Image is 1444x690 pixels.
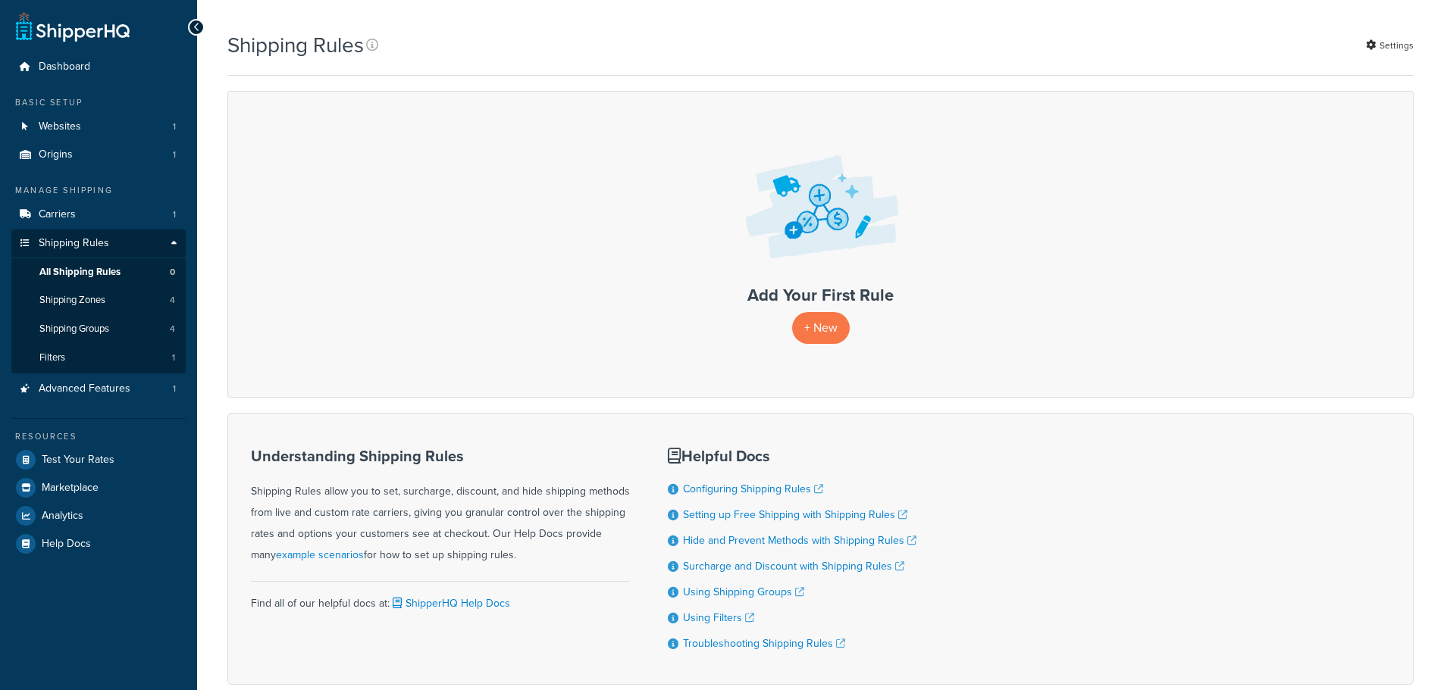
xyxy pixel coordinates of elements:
a: Configuring Shipping Rules [683,481,823,497]
a: example scenarios [276,547,364,563]
a: Surcharge and Discount with Shipping Rules [683,558,904,574]
a: ShipperHQ Help Docs [390,595,510,611]
a: Dashboard [11,53,186,81]
li: Shipping Zones [11,286,186,314]
span: Shipping Rules [39,237,109,250]
li: Websites [11,113,186,141]
span: Filters [39,351,65,364]
a: Websites 1 [11,113,186,141]
span: 1 [173,382,176,395]
li: All Shipping Rules [11,258,186,286]
span: + New [804,319,838,336]
a: Test Your Rates [11,446,186,473]
a: Analytics [11,502,186,529]
span: 1 [173,120,176,133]
span: Analytics [42,510,83,523]
a: Shipping Groups 4 [11,315,186,343]
h1: Shipping Rules [227,30,364,60]
a: Shipping Rules [11,229,186,258]
span: Advanced Features [39,382,130,395]
a: Origins 1 [11,141,186,169]
a: Carriers 1 [11,201,186,229]
span: 1 [173,148,176,161]
h3: Understanding Shipping Rules [251,448,630,464]
span: 1 [173,208,176,221]
h3: Helpful Docs [668,448,916,464]
a: Troubleshooting Shipping Rules [683,635,845,651]
span: Shipping Groups [39,323,109,336]
li: Shipping Groups [11,315,186,343]
a: Settings [1366,35,1414,56]
div: Manage Shipping [11,184,186,197]
div: Resources [11,430,186,443]
a: ShipperHQ Home [16,11,130,42]
span: Dashboard [39,61,90,73]
a: Advanced Features 1 [11,375,186,403]
span: Websites [39,120,81,133]
span: 0 [170,266,175,279]
a: Help Docs [11,530,186,557]
div: Basic Setup [11,96,186,109]
a: Marketplace [11,474,186,501]
span: Carriers [39,208,76,221]
a: Setting up Free Shipping with Shipping Rules [683,507,907,523]
span: 1 [172,351,175,364]
span: Marketplace [42,482,99,495]
div: Shipping Rules allow you to set, surcharge, discount, and hide shipping methods from live and cus... [251,448,630,566]
a: Hide and Prevent Methods with Shipping Rules [683,532,916,548]
div: Find all of our helpful docs at: [251,581,630,614]
li: Filters [11,344,186,372]
a: All Shipping Rules 0 [11,258,186,286]
a: Filters 1 [11,344,186,372]
span: 4 [170,294,175,307]
li: Advanced Features [11,375,186,403]
a: + New [792,312,850,343]
span: Shipping Zones [39,294,105,307]
span: 4 [170,323,175,336]
a: Shipping Zones 4 [11,286,186,314]
li: Shipping Rules [11,229,186,373]
li: Carriers [11,201,186,229]
span: Origins [39,148,73,161]
a: Using Filters [683,610,754,626]
span: Help Docs [42,538,91,551]
h3: Add Your First Rule [243,286,1398,304]
a: Using Shipping Groups [683,584,804,600]
span: Test Your Rates [42,454,114,467]
li: Origins [11,141,186,169]
span: All Shipping Rules [39,266,121,279]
